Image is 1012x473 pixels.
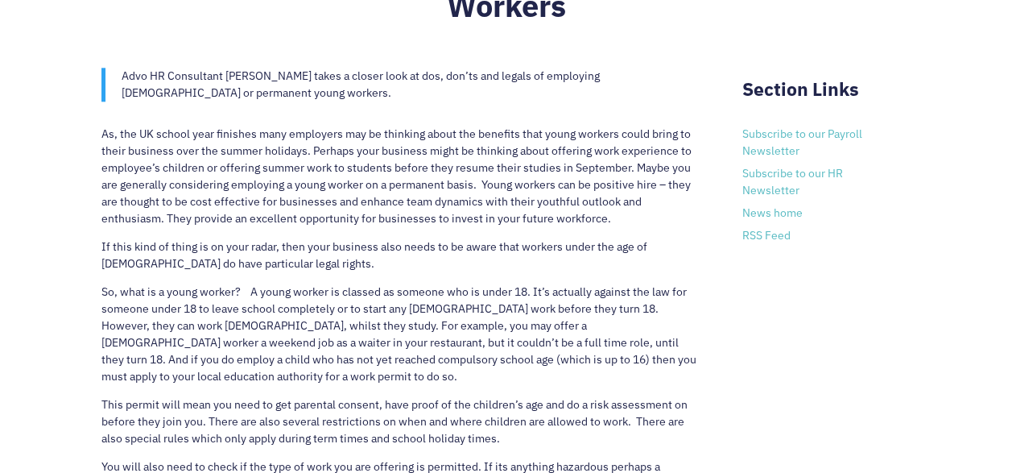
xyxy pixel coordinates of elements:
[101,284,697,396] p: So, what is a young worker? A young worker is classed as someone who is under 18. It’s actually a...
[101,126,697,239] p: As, the UK school year finishes many employers may be thinking about the benefits that young work...
[101,239,697,284] p: If this kind of thing is on your radar, then your business also needs to be aware that workers un...
[741,228,790,243] a: RSS Feed
[741,78,911,109] h2: Section Links
[122,68,697,102] p: Advo HR Consultant [PERSON_NAME] takes a closer look at dos, don’ts and legals of employing [DEMO...
[741,166,842,197] a: Subscribe to our HR Newsletter
[741,127,861,158] a: Subscribe to our Payroll Newsletter
[741,205,802,220] a: News home
[101,396,697,458] p: This permit will mean you need to get parental consent, have proof of the children’s age and do a...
